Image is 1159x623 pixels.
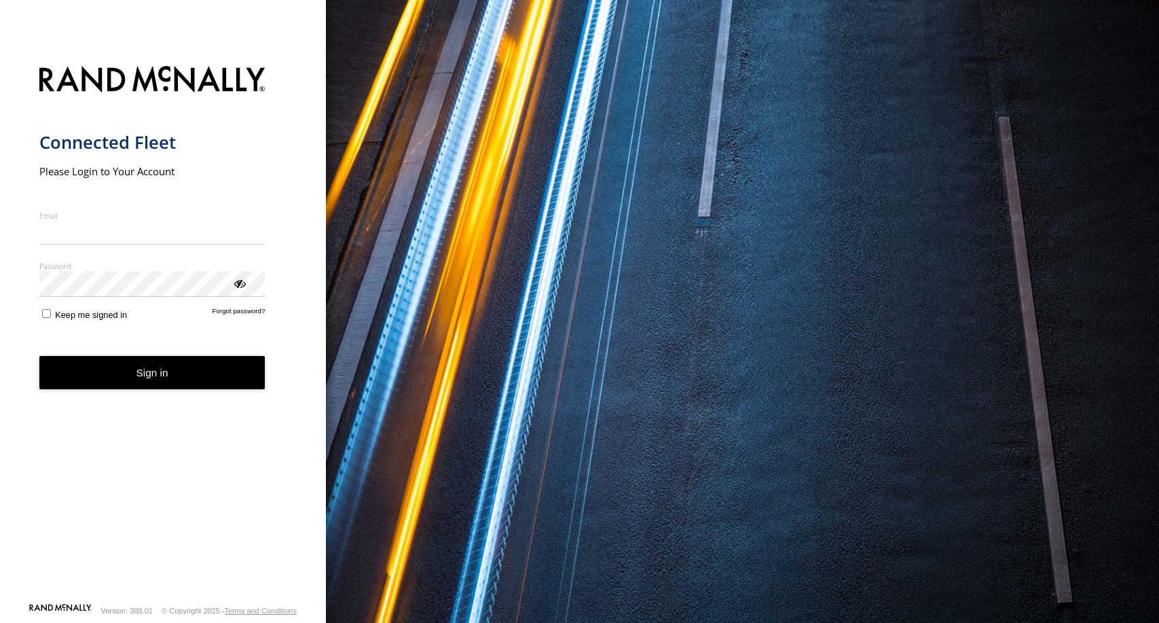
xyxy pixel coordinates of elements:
h1: Connected Fleet [39,131,265,154]
div: Version: 308.01 [101,607,153,615]
label: Password [39,261,265,271]
div: ViewPassword [232,276,246,289]
h2: Please Login to Your Account [39,164,265,178]
img: Rand McNally [39,63,265,98]
a: Forgot password? [213,307,265,320]
input: Keep me signed in [42,309,51,318]
form: main [39,58,287,603]
a: Terms and Conditions [225,607,297,615]
div: © Copyright 2025 - [162,607,297,615]
a: Visit our Website [29,604,92,618]
button: Sign in [39,356,265,389]
span: Keep me signed in [55,310,127,320]
label: Email [39,211,265,221]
